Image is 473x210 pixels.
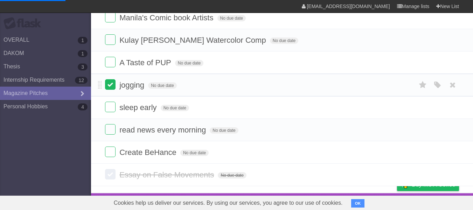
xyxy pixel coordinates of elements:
b: 4 [78,103,88,110]
label: Done [105,102,116,112]
a: Suggest a feature [415,195,459,208]
span: Cookies help us deliver our services. By using our services, you agree to our use of cookies. [107,196,350,210]
span: No due date [175,60,203,66]
b: 12 [75,77,88,84]
label: Done [105,169,116,179]
a: Privacy [388,195,406,208]
span: sleep early [119,103,158,112]
span: No due date [180,150,209,156]
div: Flask [4,17,46,30]
span: No due date [161,105,189,111]
span: No due date [218,172,246,178]
label: Done [105,12,116,22]
label: Done [105,124,116,135]
b: 1 [78,37,88,44]
span: Essay on False Movements [119,170,216,179]
span: read news every morning [119,126,208,134]
a: About [304,195,319,208]
span: jogging [119,81,146,89]
span: Buy me a coffee [412,178,455,191]
a: Developers [327,195,355,208]
label: Star task [416,79,430,91]
button: OK [351,199,365,208]
span: No due date [217,15,246,21]
span: Manila's Comic book Artists [119,13,215,22]
span: A Taste of PUP [119,58,173,67]
label: Done [105,79,116,90]
span: Kulay [PERSON_NAME] Watercolor Comp [119,36,268,45]
a: Terms [364,195,380,208]
span: No due date [210,127,238,134]
span: Create BeHance [119,148,178,157]
span: No due date [148,82,176,89]
b: 3 [78,63,88,70]
label: Done [105,147,116,157]
label: Done [105,57,116,67]
label: Done [105,34,116,45]
span: No due date [270,38,298,44]
b: 1 [78,50,88,57]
